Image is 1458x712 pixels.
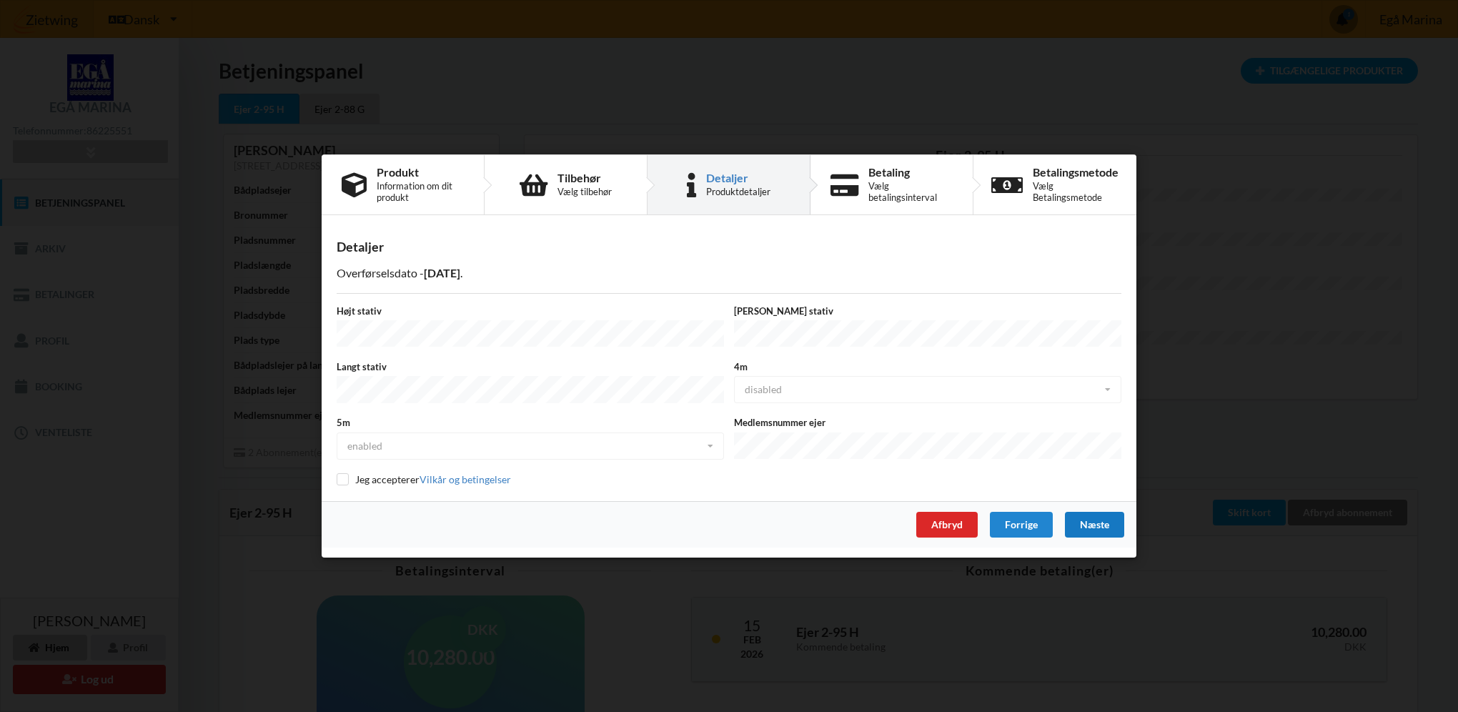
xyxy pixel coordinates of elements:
[916,512,978,538] div: Afbryd
[706,172,770,184] div: Detaljer
[868,167,953,178] div: Betaling
[337,473,511,485] label: Jeg accepterer
[734,416,1121,429] label: Medlemsnummer ejer
[734,360,1121,373] label: 4m
[420,473,511,485] a: Vilkår og betingelser
[734,304,1121,317] label: [PERSON_NAME] stativ
[337,304,724,317] label: Højt stativ
[337,416,724,429] label: 5m
[424,266,460,280] b: [DATE]
[337,238,1121,254] div: Detaljer
[990,512,1053,538] div: Forrige
[557,186,612,197] div: Vælg tilbehør
[377,180,464,203] div: Information om dit produkt
[377,167,464,178] div: Produkt
[1033,180,1119,203] div: Vælg Betalingsmetode
[557,172,612,184] div: Tilbehør
[868,180,953,203] div: Vælg betalingsinterval
[1065,512,1124,538] div: Næste
[337,360,724,373] label: Langt stativ
[706,186,770,197] div: Produktdetaljer
[1033,167,1119,178] div: Betalingsmetode
[337,265,1121,282] p: Overførselsdato - .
